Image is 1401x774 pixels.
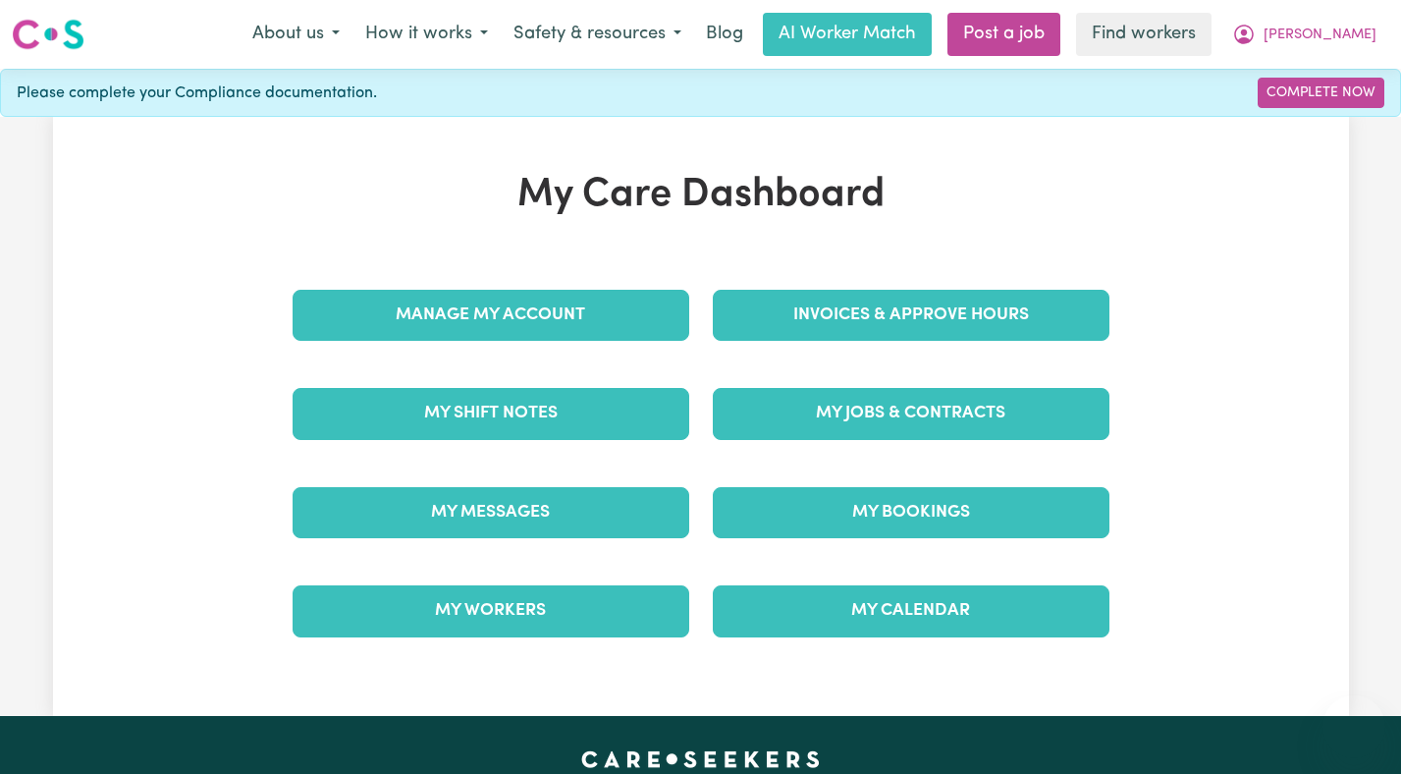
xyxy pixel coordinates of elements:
[293,388,689,439] a: My Shift Notes
[240,14,352,55] button: About us
[1264,25,1376,46] span: [PERSON_NAME]
[713,290,1109,341] a: Invoices & Approve Hours
[1076,13,1212,56] a: Find workers
[352,14,501,55] button: How it works
[12,12,84,57] a: Careseekers logo
[713,388,1109,439] a: My Jobs & Contracts
[1258,78,1384,108] a: Complete Now
[1219,14,1389,55] button: My Account
[713,487,1109,538] a: My Bookings
[763,13,932,56] a: AI Worker Match
[1322,695,1385,758] iframe: Button to launch messaging window
[293,290,689,341] a: Manage My Account
[293,585,689,636] a: My Workers
[501,14,694,55] button: Safety & resources
[17,82,377,105] span: Please complete your Compliance documentation.
[293,487,689,538] a: My Messages
[947,13,1060,56] a: Post a job
[281,172,1121,219] h1: My Care Dashboard
[713,585,1109,636] a: My Calendar
[12,17,84,52] img: Careseekers logo
[694,13,755,56] a: Blog
[581,751,820,767] a: Careseekers home page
